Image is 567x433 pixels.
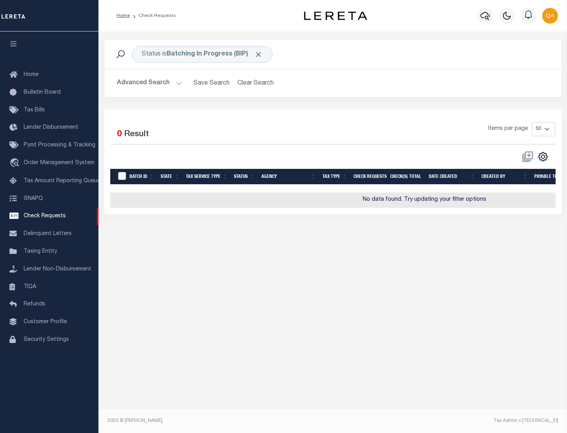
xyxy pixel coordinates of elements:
li: Check Requests [130,12,176,19]
div: Status is [132,46,272,63]
i: travel_explore [9,158,22,168]
span: SNAPQ [24,196,43,201]
span: Click to Remove [254,50,263,59]
th: Tax Service Type: activate to sort column ascending [183,169,231,185]
span: Customer Profile [24,319,67,325]
button: Clear Search [234,76,277,91]
span: Refunds [24,302,45,307]
span: Bulletin Board [24,90,61,95]
span: Pymt Processing & Tracking [24,142,95,148]
span: Tax Bills [24,107,45,113]
span: Delinquent Letters [24,231,72,237]
button: Advanced Search [117,76,182,91]
span: Tax Amount Reporting Queue [24,178,100,184]
span: Taxing Entity [24,249,57,254]
th: Status: activate to sort column ascending [231,169,258,185]
a: Home [117,13,130,18]
th: Check(s) Total [387,169,426,185]
img: logo-dark.svg [304,11,367,20]
span: Home [24,72,39,78]
span: Items per page [488,125,528,133]
span: TIQA [24,284,36,289]
th: State: activate to sort column ascending [157,169,183,185]
th: Tax Type: activate to sort column ascending [319,169,350,185]
th: Date Created: activate to sort column ascending [426,169,478,185]
th: Batch Id: activate to sort column ascending [126,169,157,185]
button: Save Search [189,76,234,91]
span: Lender Non-Disbursement [24,266,91,272]
div: Tax Admin v.[TECHNICAL_ID] [339,417,558,424]
span: Check Requests [24,213,66,219]
span: Lender Disbursement [24,125,78,130]
div: 2025 © [PERSON_NAME]. [102,417,333,424]
span: Order Management System [24,160,94,166]
span: Security Settings [24,337,69,342]
img: svg+xml;base64,PHN2ZyB4bWxucz0iaHR0cDovL3d3dy53My5vcmcvMjAwMC9zdmciIHBvaW50ZXItZXZlbnRzPSJub25lIi... [542,8,558,24]
label: Result [124,128,149,141]
b: Batching In Progress (BIP) [167,51,263,57]
th: Created By: activate to sort column ascending [478,169,531,185]
span: 0 [117,130,122,139]
th: Agency: activate to sort column ascending [258,169,319,185]
th: Check Requests [350,169,387,185]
